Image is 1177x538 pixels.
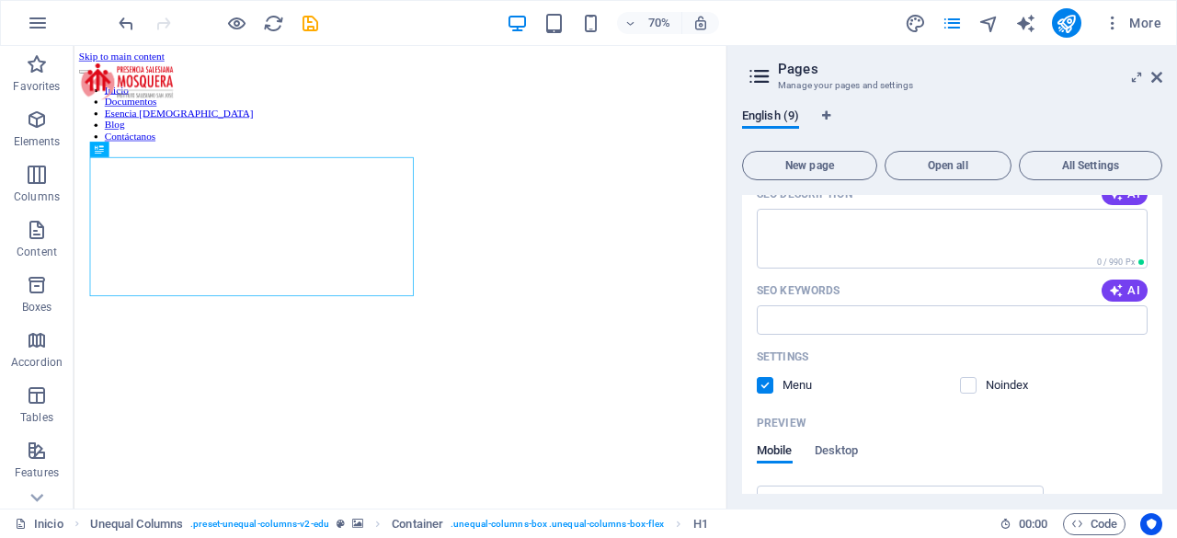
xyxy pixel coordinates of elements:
span: . unequal-columns-box .unequal-columns-box-flex [451,513,664,535]
button: reload [262,12,284,34]
span: : [1032,517,1034,531]
span: . preset-unequal-columns-v2-edu [190,513,329,535]
span: Open all [893,160,1003,171]
span: Mobile [757,440,793,465]
button: pages [942,12,964,34]
button: All Settings [1019,151,1162,180]
button: More [1096,8,1169,38]
p: Tables [20,410,53,425]
button: design [905,12,927,34]
p: Content [17,245,57,259]
button: text_generator [1015,12,1037,34]
i: On resize automatically adjust zoom level to fit chosen device. [692,15,709,31]
span: Desktop [815,440,859,465]
h6: 70% [645,12,674,34]
button: Open all [885,151,1011,180]
button: 70% [617,12,682,34]
span: 0 / 990 Px [1097,258,1135,267]
span: All Settings [1027,160,1154,171]
i: Publish [1056,13,1077,34]
p: Define if you want this page to be shown in auto-generated navigation. [783,377,842,394]
span: Code [1071,513,1117,535]
i: Save (Ctrl+S) [300,13,321,34]
span: More [1103,14,1161,32]
span: 00 00 [1019,513,1047,535]
p: Preview of your page in search results [757,416,806,430]
p: Favorites [13,79,60,94]
p: Elements [14,134,61,149]
a: Skip to main content [7,7,130,23]
button: Usercentrics [1140,513,1162,535]
h3: Manage your pages and settings [778,77,1126,94]
span: New page [750,160,869,171]
p: Boxes [22,300,52,315]
h2: Pages [778,61,1162,77]
p: Settings [757,349,808,364]
a: Click to cancel selection. Double-click to open Pages [15,513,63,535]
p: Instruct search engines to exclude this page from search results. [986,377,1046,394]
span: Click to select. Double-click to edit [90,513,183,535]
span: Click to select. Double-click to edit [392,513,443,535]
div: Language Tabs [742,109,1162,143]
button: AI [1102,280,1148,302]
button: New page [742,151,877,180]
span: Click to select. Double-click to edit [693,513,708,535]
button: undo [115,12,137,34]
p: Accordion [11,355,63,370]
i: Pages (Ctrl+Alt+S) [942,13,963,34]
i: AI Writer [1015,13,1036,34]
p: Columns [14,189,60,204]
div: Preview [757,443,858,478]
button: publish [1052,8,1081,38]
i: Reload page [263,13,284,34]
span: AI [1109,283,1140,298]
i: Navigator [978,13,1000,34]
button: save [299,12,321,34]
i: This element contains a background [352,519,363,529]
button: Code [1063,513,1126,535]
p: SEO Keywords [757,283,840,298]
i: This element is a customizable preset [337,519,345,529]
textarea: The text in search results and social media [757,209,1148,269]
nav: breadcrumb [90,513,708,535]
p: Features [15,465,59,480]
i: Undo: Change pages (Ctrl+Z) [116,13,137,34]
h6: Session time [1000,513,1048,535]
button: navigator [978,12,1000,34]
span: English (9) [742,105,799,131]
